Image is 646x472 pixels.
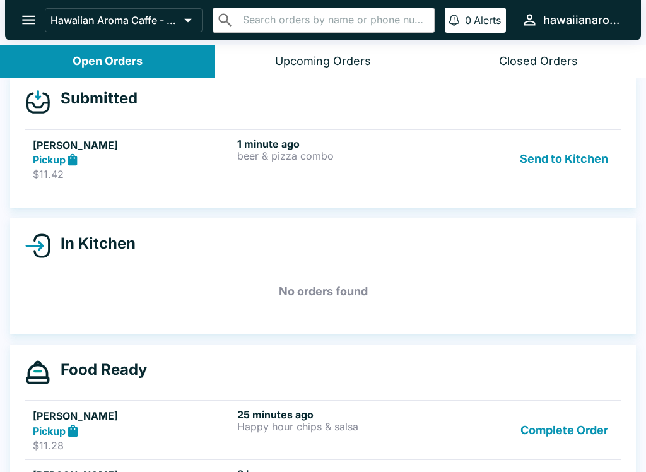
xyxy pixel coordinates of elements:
[237,421,437,432] p: Happy hour chips & salsa
[516,6,626,33] button: hawaiianaromacaffe
[237,138,437,150] h6: 1 minute ago
[33,439,232,452] p: $11.28
[474,14,501,27] p: Alerts
[465,14,471,27] p: 0
[275,54,371,69] div: Upcoming Orders
[73,54,143,69] div: Open Orders
[50,360,147,379] h4: Food Ready
[45,8,203,32] button: Hawaiian Aroma Caffe - Waikiki Beachcomber
[50,89,138,108] h4: Submitted
[33,168,232,180] p: $11.42
[25,129,621,189] a: [PERSON_NAME]Pickup$11.421 minute agobeer & pizza comboSend to Kitchen
[239,11,429,29] input: Search orders by name or phone number
[33,138,232,153] h5: [PERSON_NAME]
[543,13,621,28] div: hawaiianaromacaffe
[33,153,66,166] strong: Pickup
[33,425,66,437] strong: Pickup
[515,138,613,181] button: Send to Kitchen
[13,4,45,36] button: open drawer
[237,408,437,421] h6: 25 minutes ago
[50,234,136,253] h4: In Kitchen
[515,408,613,452] button: Complete Order
[237,150,437,162] p: beer & pizza combo
[25,400,621,459] a: [PERSON_NAME]Pickup$11.2825 minutes agoHappy hour chips & salsaComplete Order
[50,14,179,27] p: Hawaiian Aroma Caffe - Waikiki Beachcomber
[499,54,578,69] div: Closed Orders
[25,269,621,314] h5: No orders found
[33,408,232,423] h5: [PERSON_NAME]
